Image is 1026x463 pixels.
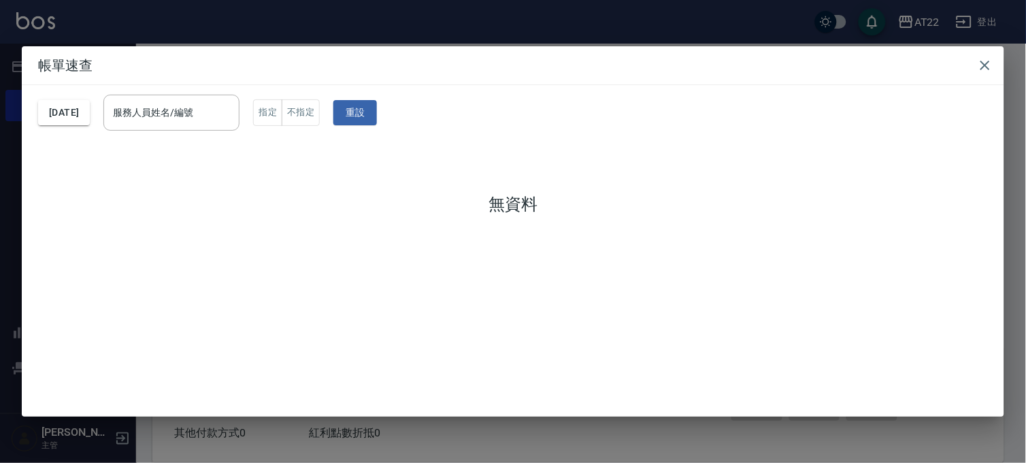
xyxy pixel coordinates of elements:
[38,100,90,125] button: [DATE]
[282,99,320,126] button: 不指定
[253,99,282,126] button: 指定
[22,46,1004,84] h2: 帳單速查
[333,100,377,125] button: 重設
[38,195,988,214] h3: 無資料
